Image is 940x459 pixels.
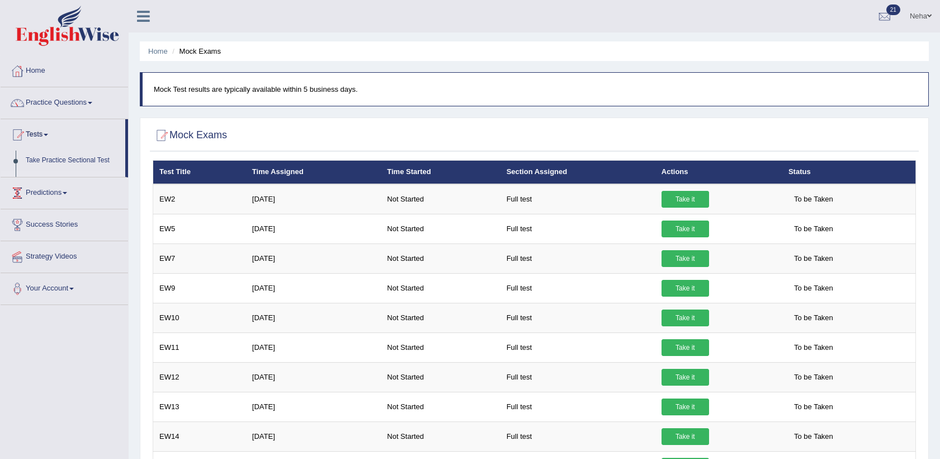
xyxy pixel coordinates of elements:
td: [DATE] [246,421,381,451]
th: Test Title [153,161,246,184]
a: Strategy Videos [1,241,128,269]
td: Not Started [381,303,500,332]
a: Take it [662,310,709,326]
td: EW13 [153,392,246,421]
span: To be Taken [788,280,839,297]
td: EW14 [153,421,246,451]
h2: Mock Exams [153,127,227,144]
td: [DATE] [246,362,381,392]
a: Take it [662,280,709,297]
td: Not Started [381,362,500,392]
td: Not Started [381,184,500,214]
a: Predictions [1,177,128,205]
td: EW7 [153,243,246,273]
td: Full test [500,243,655,273]
td: [DATE] [246,332,381,362]
td: Full test [500,332,655,362]
span: 21 [886,4,900,15]
li: Mock Exams [169,46,221,57]
a: Take it [662,339,709,356]
th: Status [782,161,916,184]
td: Not Started [381,243,500,273]
span: To be Taken [788,369,839,386]
td: Not Started [381,332,500,362]
a: Take Practice Sectional Test [21,151,125,171]
th: Actions [655,161,782,184]
th: Time Started [381,161,500,184]
p: Mock Test results are typically available within 5 business days. [154,84,917,95]
td: Full test [500,421,655,451]
td: Not Started [381,421,500,451]
a: Success Stories [1,209,128,237]
td: Full test [500,214,655,243]
td: EW2 [153,184,246,214]
a: Your Account [1,273,128,301]
th: Section Assigned [500,161,655,184]
td: Full test [500,273,655,303]
td: EW9 [153,273,246,303]
td: Full test [500,392,655,421]
th: Time Assigned [246,161,381,184]
td: EW11 [153,332,246,362]
span: To be Taken [788,191,839,208]
td: Not Started [381,214,500,243]
span: To be Taken [788,428,839,445]
a: Take it [662,369,709,386]
td: [DATE] [246,303,381,332]
a: Take it [662,191,709,208]
a: Take it [662,221,709,237]
span: To be Taken [788,221,839,237]
td: Full test [500,362,655,392]
td: Full test [500,303,655,332]
a: Practice Questions [1,87,128,115]
a: Tests [1,119,125,147]
td: [DATE] [246,243,381,273]
a: Take it [662,250,709,267]
td: EW10 [153,303,246,332]
td: [DATE] [246,392,381,421]
span: To be Taken [788,250,839,267]
td: EW12 [153,362,246,392]
span: To be Taken [788,339,839,356]
td: Not Started [381,392,500,421]
td: Not Started [381,273,500,303]
td: Full test [500,184,655,214]
span: To be Taken [788,310,839,326]
span: To be Taken [788,399,839,415]
td: [DATE] [246,184,381,214]
a: Home [148,47,168,55]
td: EW5 [153,214,246,243]
a: Home [1,55,128,83]
td: [DATE] [246,273,381,303]
a: Take it [662,428,709,445]
a: Take Mock Test [21,171,125,191]
a: Take it [662,399,709,415]
td: [DATE] [246,214,381,243]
